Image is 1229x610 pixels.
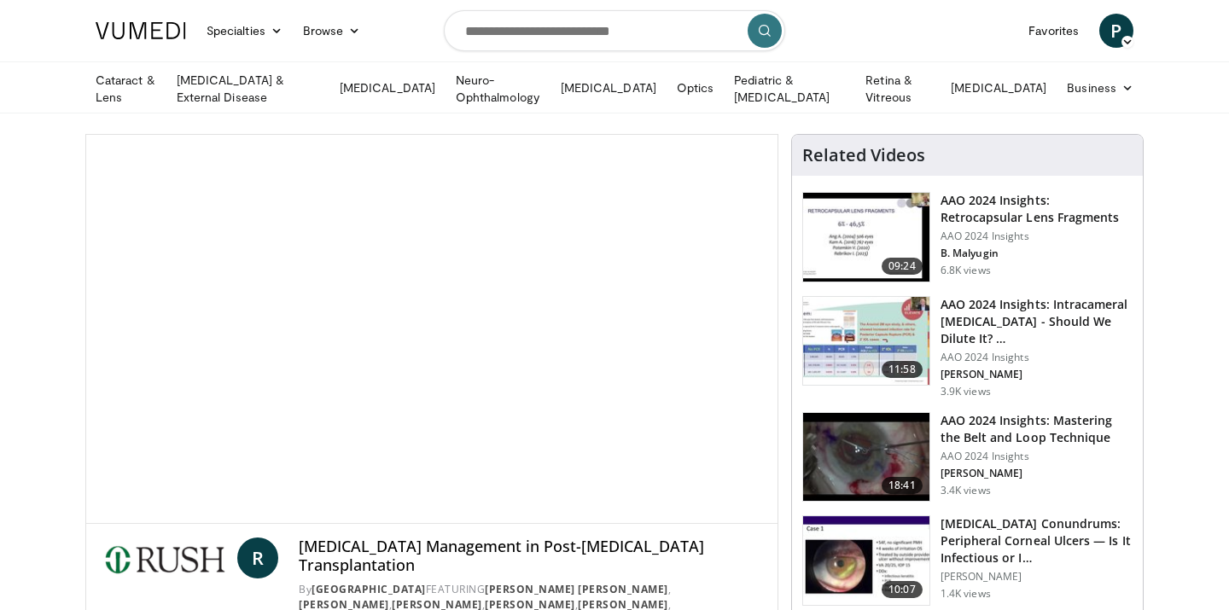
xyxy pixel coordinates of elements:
[803,297,929,386] img: de733f49-b136-4bdc-9e00-4021288efeb7.150x105_q85_crop-smart_upscale.jpg
[941,229,1133,243] p: AAO 2024 Insights
[941,515,1133,566] h3: [MEDICAL_DATA] Conundrums: Peripheral Corneal Ulcers — Is It Infectious or I…
[941,484,991,497] p: 3.4K views
[100,537,230,578] img: Rush University Medical Center
[312,582,426,596] a: [GEOGRAPHIC_DATA]
[803,516,929,605] img: 5ede7c1e-2637-46cb-a546-16fd546e0e1e.150x105_q85_crop-smart_upscale.jpg
[329,71,446,105] a: [MEDICAL_DATA]
[941,71,1057,105] a: [MEDICAL_DATA]
[882,581,923,598] span: 10:07
[802,145,925,166] h4: Related Videos
[85,72,166,106] a: Cataract & Lens
[941,587,991,601] p: 1.4K views
[96,22,186,39] img: VuMedi Logo
[444,10,785,51] input: Search topics, interventions
[196,14,293,48] a: Specialties
[941,368,1133,381] p: [PERSON_NAME]
[855,72,941,106] a: Retina & Vitreous
[802,515,1133,606] a: 10:07 [MEDICAL_DATA] Conundrums: Peripheral Corneal Ulcers — Is It Infectious or I… [PERSON_NAME]...
[1018,14,1089,48] a: Favorites
[1057,71,1144,105] a: Business
[166,72,329,106] a: [MEDICAL_DATA] & External Disease
[667,71,724,105] a: Optics
[802,192,1133,282] a: 09:24 AAO 2024 Insights: Retrocapsular Lens Fragments AAO 2024 Insights B. Malyugin 6.8K views
[941,570,1133,584] p: [PERSON_NAME]
[941,385,991,398] p: 3.9K views
[941,467,1133,480] p: [PERSON_NAME]
[299,537,763,574] h4: [MEDICAL_DATA] Management in Post-[MEDICAL_DATA] Transplantation
[802,412,1133,503] a: 18:41 AAO 2024 Insights: Mastering the Belt and Loop Technique AAO 2024 Insights [PERSON_NAME] 3....
[941,450,1133,463] p: AAO 2024 Insights
[293,14,371,48] a: Browse
[802,296,1133,398] a: 11:58 AAO 2024 Insights: Intracameral [MEDICAL_DATA] - Should We Dilute It? … AAO 2024 Insights [...
[941,351,1133,364] p: AAO 2024 Insights
[86,135,778,524] video-js: Video Player
[941,264,991,277] p: 6.8K views
[724,72,855,106] a: Pediatric & [MEDICAL_DATA]
[803,413,929,502] img: 22a3a3a3-03de-4b31-bd81-a17540334f4a.150x105_q85_crop-smart_upscale.jpg
[1099,14,1133,48] a: P
[485,582,668,596] a: [PERSON_NAME] [PERSON_NAME]
[446,72,550,106] a: Neuro-Ophthalmology
[941,192,1133,226] h3: AAO 2024 Insights: Retrocapsular Lens Fragments
[882,361,923,378] span: 11:58
[941,296,1133,347] h3: AAO 2024 Insights: Intracameral [MEDICAL_DATA] - Should We Dilute It? …
[237,537,278,578] a: R
[882,477,923,494] span: 18:41
[803,193,929,282] img: 01f52a5c-6a53-4eb2-8a1d-dad0d168ea80.150x105_q85_crop-smart_upscale.jpg
[941,412,1133,446] h3: AAO 2024 Insights: Mastering the Belt and Loop Technique
[882,258,923,275] span: 09:24
[941,247,1133,260] p: B. Malyugin
[550,71,667,105] a: [MEDICAL_DATA]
